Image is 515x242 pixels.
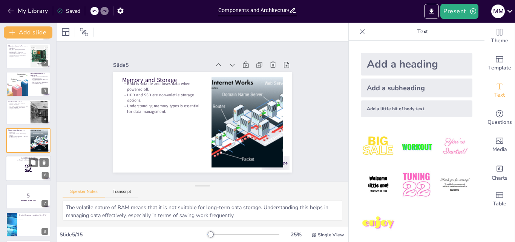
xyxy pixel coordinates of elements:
[31,82,48,84] p: Storage devices retain data long-term and include HDD and SSD.
[8,157,49,159] p: Go to
[41,116,48,123] div: 4
[484,131,515,159] div: Add images, graphics, shapes or video
[6,100,51,125] div: 4
[132,61,210,104] p: HDD and SSD are non-volatile storage options.
[41,88,48,94] div: 3
[41,228,48,235] div: 8
[41,200,48,207] div: 7
[42,172,49,179] div: 6
[484,50,515,77] div: Add ready made slides
[440,4,478,19] button: Present
[491,5,505,18] div: m m
[8,49,28,51] p: Computers consist of hardware and software components.
[437,129,472,164] img: 3.jpeg
[8,129,28,131] p: Memory and Storage
[361,167,396,202] img: 4.jpeg
[491,37,508,45] span: Theme
[8,191,48,200] p: 5
[484,77,515,104] div: Add text boxes
[40,158,49,167] button: Delete Slide
[6,43,51,68] div: 2
[437,167,472,202] img: 6.jpeg
[8,105,28,107] p: CPU speed is measured in gigahertz (GHz).
[6,128,51,153] div: 5
[8,133,28,136] p: HDD and SSD are non-volatile storage options.
[21,200,36,202] strong: Get Ready for the Quiz!
[8,101,28,103] p: The Role of the CPU
[105,189,139,197] button: Transcript
[41,144,48,151] div: 5
[19,214,48,216] p: What is the primary function of the CPU?
[60,26,72,38] div: Layout
[18,219,50,219] span: To store data
[18,228,50,229] span: To execute instructions
[424,4,439,19] button: Export to PowerPoint
[491,4,505,19] button: m m
[8,107,28,109] p: The CPU's efficiency affects overall computer performance.
[6,5,51,17] button: My Library
[494,91,505,99] span: Text
[57,8,80,15] div: Saved
[8,46,28,49] p: A computer processes data and produces information.
[484,186,515,213] div: Add a table
[8,136,28,138] p: Understanding memory types is essential for data management.
[361,206,396,241] img: 7.jpeg
[484,23,515,50] div: Change the overall theme
[128,71,206,114] p: Understanding memory types is essential for data management.
[6,156,51,181] div: 6
[484,159,515,186] div: Add charts and graphs
[8,45,28,47] p: What is a Computer?
[361,53,472,76] div: Add a heading
[80,28,89,37] span: Position
[8,159,49,161] p: and login with code
[8,54,28,57] p: The definition is crucial for grasping computer applications.
[492,145,507,154] span: Media
[4,26,52,39] button: Add slide
[41,60,48,66] div: 2
[361,79,472,97] div: Add a subheading
[8,130,28,133] p: RAM is volatile and loses data when powered off.
[31,79,48,81] p: RAM provides temporary storage for quick data access.
[6,184,51,209] div: 7
[63,189,105,197] button: Speaker Notes
[493,200,506,208] span: Table
[287,231,305,238] div: 25 %
[487,118,512,126] span: Questions
[8,51,28,54] p: The dual nature is essential for understanding computer functionality.
[488,64,511,72] span: Template
[368,23,477,41] p: Text
[18,233,50,234] span: To manage power
[8,103,28,105] p: The CPU executes instructions and performs calculations.
[18,224,50,224] span: To connect components
[31,76,48,79] p: The CPU executes instructions and is often called the brain.
[492,174,507,182] span: Charts
[31,72,48,77] p: Key Components of a Computer
[361,129,396,164] img: 1.jpeg
[318,232,344,238] span: Single View
[60,231,207,238] div: Slide 5 / 15
[29,158,38,167] button: Duplicate Slide
[6,72,51,97] div: 3
[399,129,434,164] img: 2.jpeg
[63,200,342,221] textarea: The volatile nature of RAM means that it is not suitable for long-term data storage. Understandin...
[484,104,515,131] div: Get real-time input from your audience
[140,46,217,86] p: Memory and Storage
[399,167,434,202] img: 5.jpeg
[138,29,230,76] div: Slide 5
[137,51,215,94] p: RAM is volatile and loses data when powered off.
[361,100,472,117] div: Add a little bit of body text
[6,212,51,237] div: 8
[218,5,289,16] input: Insert title
[25,157,35,159] strong: [DOMAIN_NAME]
